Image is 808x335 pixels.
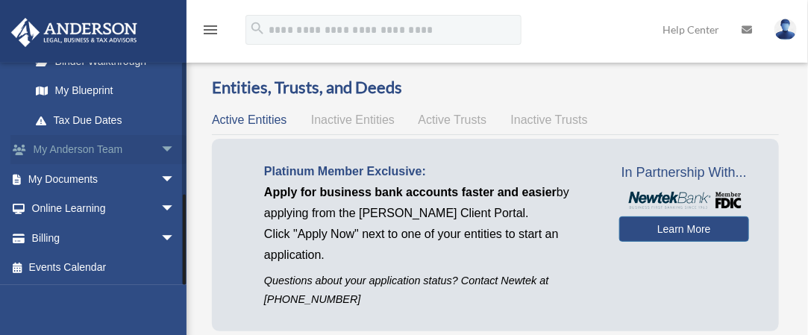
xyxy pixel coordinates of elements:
[249,20,266,37] i: search
[21,76,190,106] a: My Blueprint
[7,18,142,47] img: Anderson Advisors Platinum Portal
[10,223,198,253] a: Billingarrow_drop_down
[419,113,487,126] span: Active Trusts
[311,113,395,126] span: Inactive Entities
[160,164,190,195] span: arrow_drop_down
[627,192,742,209] img: NewtekBankLogoSM.png
[264,182,597,224] p: by applying from the [PERSON_NAME] Client Portal.
[201,26,219,39] a: menu
[160,194,190,225] span: arrow_drop_down
[160,223,190,254] span: arrow_drop_down
[619,216,749,242] a: Learn More
[264,161,597,182] p: Platinum Member Exclusive:
[10,164,198,194] a: My Documentsarrow_drop_down
[264,272,597,309] p: Questions about your application status? Contact Newtek at [PHONE_NUMBER]
[264,224,597,266] p: Click "Apply Now" next to one of your entities to start an application.
[10,253,198,283] a: Events Calendar
[10,135,198,165] a: My Anderson Teamarrow_drop_down
[511,113,588,126] span: Inactive Trusts
[264,186,557,198] span: Apply for business bank accounts faster and easier
[201,21,219,39] i: menu
[619,161,749,185] span: In Partnership With...
[212,76,779,99] h3: Entities, Trusts, and Deeds
[21,105,190,135] a: Tax Due Dates
[212,113,286,126] span: Active Entities
[160,135,190,166] span: arrow_drop_down
[774,19,797,40] img: User Pic
[10,194,198,224] a: Online Learningarrow_drop_down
